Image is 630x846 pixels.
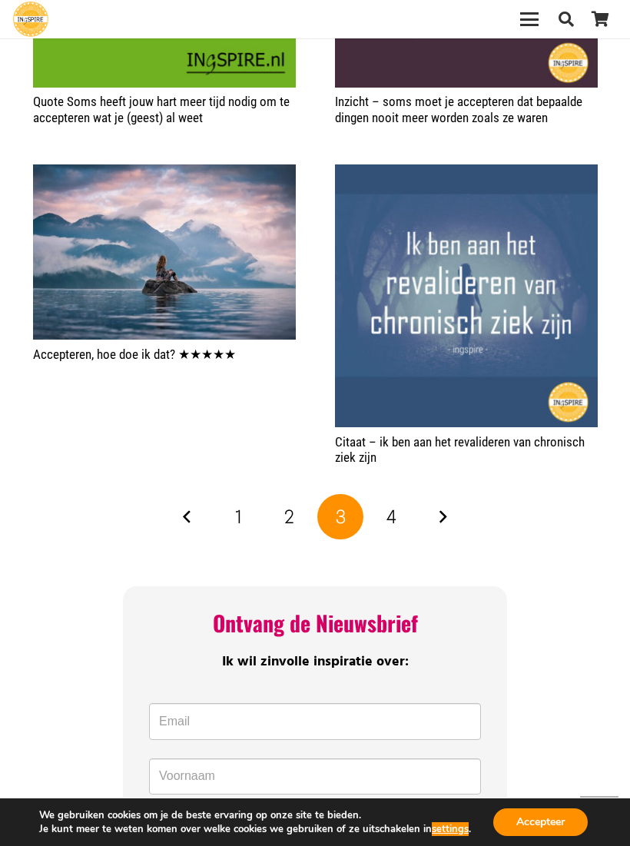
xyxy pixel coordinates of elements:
a: Pagina 4 [369,494,415,540]
a: Menu [510,10,549,28]
img: Gouden inzichten acceptatie - accepteren hoe doe ik dat [33,164,296,340]
span: 3 [336,506,346,528]
span: 1 [235,506,242,528]
p: We gebruiken cookies om je de beste ervaring op onze site te bieden. [39,808,471,822]
input: Email [149,703,481,740]
input: Voornaam [149,758,481,795]
span: Ontvang de Nieuwsbrief [213,607,418,639]
span: 4 [386,506,396,528]
a: Inzicht – soms moet je accepteren dat bepaalde dingen nooit meer worden zoals ze waren [335,94,582,124]
a: Citaat – ik ben aan het revalideren van chronisch ziek zijn [335,434,585,465]
a: Terug naar top [580,796,618,834]
button: Accepteer [493,808,588,836]
span: 2 [284,506,294,528]
a: Ingspire - het zingevingsplatform met de mooiste spreuken en gouden inzichten over het leven [13,2,48,37]
a: Citaat – ik ben aan het revalideren van chronisch ziek zijn [335,166,598,181]
a: Accepteren, hoe doe ik dat? ★★★★★ [33,166,296,181]
a: Quote Soms heeft jouw hart meer tijd nodig om te accepteren wat je (geest) al weet [33,94,290,124]
img: Spreuk over Chronische Ziekte - ik ben aan het revalideren van chronisch ziek zijn - Citaat Ingspire [335,164,598,427]
a: Pagina 1 [216,494,262,540]
a: Pagina 2 [267,494,313,540]
span: Pagina 3 [317,494,363,540]
p: Je kunt meer te weten komen over welke cookies we gebruiken of ze uitschakelen in . [39,822,471,836]
button: settings [432,822,469,836]
span: Ik wil zinvolle inspiratie over: [222,651,409,673]
a: Accepteren, hoe doe ik dat? ★★★★★ [33,347,236,362]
